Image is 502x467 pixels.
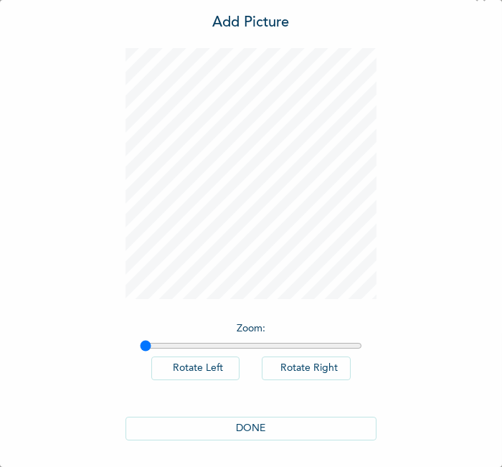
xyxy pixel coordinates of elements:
p: Zoom : [140,321,362,336]
button: Rotate Left [151,357,240,380]
span: Please add a recent Passport Photograph [100,232,359,290]
button: Rotate Right [262,357,351,380]
button: DONE [126,417,376,440]
h3: Add Picture [213,12,290,34]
